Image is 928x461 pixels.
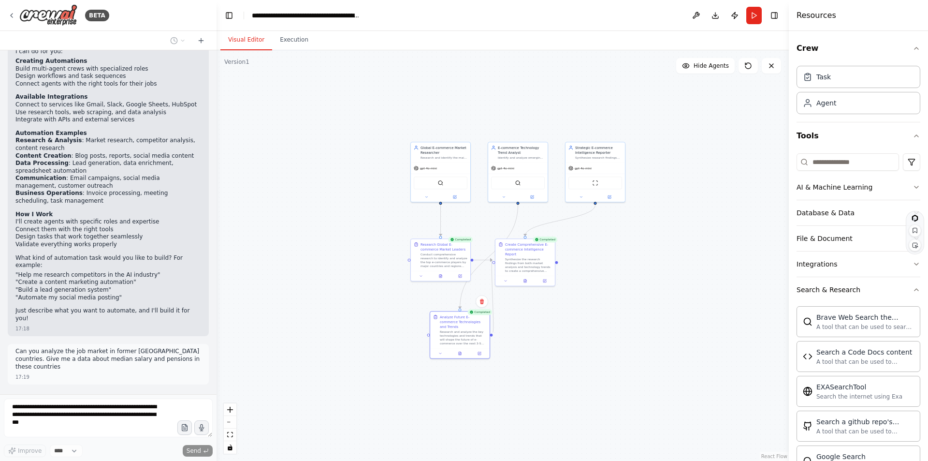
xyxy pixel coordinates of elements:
div: CompletedCreate Comprehensive E-commerce Intelligence ReportSynthesize the research findings from... [495,238,555,286]
div: Search a Code Docs content [816,347,914,357]
button: Hide left sidebar [222,9,236,22]
span: Improve [18,447,42,455]
div: BETA [85,10,109,21]
div: Integrations [797,259,837,269]
button: Open in side panel [471,351,488,357]
g: Edge from ce4dc5ad-8223-47cc-958b-9e9a56c5f950 to 80215f53-066c-4f57-94e3-106c03d61771 [458,205,521,309]
li: "Build a lead generation system" [15,286,201,294]
button: Hide Agents [676,58,735,74]
div: Strategic E-commerce Intelligence ReporterSynthesize research findings from market analysis and t... [565,142,625,202]
li: Use research tools, web scraping, and data analysis [15,109,201,117]
button: Hide right sidebar [768,9,781,22]
li: Integrate with APIs and external services [15,116,201,124]
div: CompletedAnalyze Future E-commerce Technologies and TrendsResearch and analyze the key technologi... [430,311,490,359]
div: 17:18 [15,325,29,332]
button: File & Document [797,226,920,251]
h4: Resources [797,10,836,21]
button: Visual Editor [220,30,272,50]
li: Design workflows and task sequences [15,73,201,80]
strong: Automation Examples [15,130,87,136]
g: Edge from 22252644-7785-4cd4-a9b0-0fce61bfc050 to c5855a2a-1774-4ca9-8b42-9b5c202ede1b [523,205,598,236]
div: AI & Machine Learning [797,182,872,192]
strong: Creating Automations [15,58,87,64]
li: : Lead generation, data enrichment, spreadsheet automation [15,160,201,175]
div: Completed [448,237,473,242]
li: Connect agents with the right tools for their jobs [15,80,201,88]
button: View output [449,351,470,357]
div: Brave Web Search the internet [816,312,914,322]
img: EXASearchTool [803,387,812,396]
a: React Flow attribution [761,454,787,459]
button: Open in side panel [536,278,553,284]
li: Validate everything works properly [15,241,201,249]
p: What kind of automation task would you like to build? For example: [15,254,201,269]
div: E-commerce Technology Trend Analyst [498,145,545,155]
div: Synthesize the research findings from both market analysis and technology trends to create a comp... [505,257,552,273]
button: Send [183,445,213,457]
li: : Blog posts, reports, social media content [15,152,201,160]
div: A tool that can be used to semantic search a query from a Code Docs content. [816,358,914,366]
button: Start a new chat [193,35,209,46]
button: Open in side panel [441,194,469,200]
li: "Create a content marketing automation" [15,279,201,286]
button: toggle interactivity [224,441,236,454]
div: EXASearchTool [816,382,902,392]
button: Click to speak your automation idea [194,420,209,435]
li: : Market research, competitor analysis, content research [15,137,201,152]
button: Upload files [177,420,192,435]
div: Research and identify the main e-commerce players by country, analyzing their market share, busin... [420,156,467,160]
strong: Communication [15,175,66,181]
img: SerperDevTool [515,180,521,186]
div: Task [816,72,831,82]
div: 17:19 [15,373,29,381]
div: Research and analyze the key technologies and trends that will shape the future of e-commerce ove... [440,330,487,345]
div: CompletedResearch Global E-commerce Market LeadersConduct comprehensive research to identify and ... [410,238,471,282]
g: Edge from 4bada493-c2be-488b-936b-da34e68a8385 to 6b99e05f-538c-4f3d-b4aa-7887ebba3cd1 [438,205,443,236]
div: Agent [816,98,836,108]
div: Analyze Future E-commerce Technologies and Trends [440,314,487,329]
li: "Help me research competitors in the AI industry" [15,271,201,279]
div: A tool that can be used to search the internet with a search_query. [816,323,914,331]
strong: Available Integrations [15,93,87,100]
button: Crew [797,35,920,62]
li: I'll create agents with specific roles and expertise [15,218,201,226]
button: Execution [272,30,316,50]
div: Completed [533,237,557,242]
div: Synthesize research findings from market analysis and technology trends to create comprehensive s... [575,156,622,160]
div: Research Global E-commerce Market Leaders [420,242,467,252]
li: : Invoice processing, meeting scheduling, task management [15,190,201,205]
button: View output [430,273,450,279]
button: Delete node [476,295,488,308]
div: Create Comprehensive E-commerce Intelligence Report [505,242,552,256]
button: Improve [4,445,46,457]
span: Hide Agents [694,62,729,70]
button: Open in side panel [596,194,623,200]
div: Version 1 [224,58,249,66]
strong: Data Processing [15,160,69,166]
div: Completed [467,309,492,315]
strong: Content Creation [15,152,72,159]
span: gpt-4o-mini [420,166,437,170]
img: CodeDocsSearchTool [803,352,812,361]
button: Switch to previous chat [166,35,189,46]
button: Open in side panel [519,194,546,200]
nav: breadcrumb [252,11,361,20]
button: fit view [224,429,236,441]
li: "Automate my social media posting" [15,294,201,302]
li: Design tasks that work together seamlessly [15,233,201,241]
button: zoom out [224,416,236,429]
span: Send [187,447,201,455]
button: Open in side panel [452,273,468,279]
img: ScrapeWebsiteTool [593,180,598,186]
div: E-commerce Technology Trend AnalystIdentify and analyze emerging technologies and future trends t... [488,142,548,202]
li: Connect them with the right tools [15,226,201,234]
strong: How I Work [15,211,53,218]
button: View output [515,278,535,284]
li: Build multi-agent crews with specialized roles [15,65,201,73]
li: : Email campaigns, social media management, customer outreach [15,175,201,190]
div: React Flow controls [224,403,236,454]
img: SerperDevTool [438,180,444,186]
button: Integrations [797,252,920,277]
button: Search & Research [797,277,920,302]
p: Just describe what you want to automate, and I'll build it for you! [15,307,201,322]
